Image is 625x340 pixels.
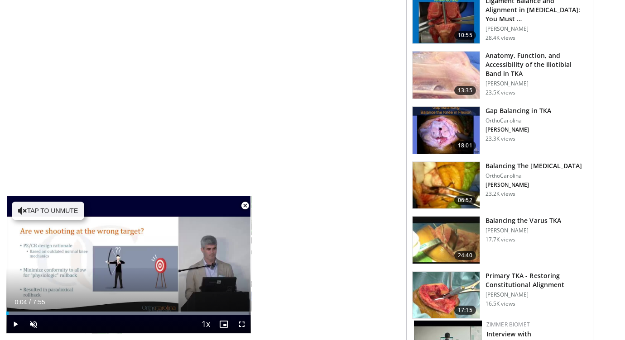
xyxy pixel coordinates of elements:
[486,117,551,124] p: OrthoCarolina
[486,80,587,87] p: [PERSON_NAME]
[413,272,480,319] img: 6ae2dc31-2d6d-425f-b60a-c0e1990a8dab.150x105_q85_crop-smart_upscale.jpg
[486,291,587,298] p: [PERSON_NAME]
[486,172,582,179] p: OrthoCarolina
[215,315,233,333] button: Enable picture-in-picture mode
[454,31,476,40] span: 10:55
[197,315,215,333] button: Playback Rate
[454,306,476,315] span: 17:15
[6,315,24,333] button: Play
[486,51,587,78] h3: Anatomy, Function, and Accessibility of the Iliotibial Band in TKA
[33,298,45,306] span: 7:55
[6,196,251,334] video-js: Video Player
[6,312,251,315] div: Progress Bar
[486,25,587,33] p: [PERSON_NAME]
[486,89,515,96] p: 23.5K views
[413,217,480,264] img: den_1.png.150x105_q85_crop-smart_upscale.jpg
[236,196,254,215] button: Close
[413,52,480,99] img: 38616_0000_3.png.150x105_q85_crop-smart_upscale.jpg
[12,202,84,220] button: Tap to unmute
[413,162,480,209] img: 275545_0002_1.png.150x105_q85_crop-smart_upscale.jpg
[486,190,515,198] p: 23.2K views
[454,86,476,95] span: 13:35
[412,161,587,209] a: 06:52 Balancing The [MEDICAL_DATA] OrthoCarolina [PERSON_NAME] 23.2K views
[486,181,582,189] p: [PERSON_NAME]
[486,321,530,328] a: Zimmer Biomet
[486,34,515,42] p: 28.4K views
[486,236,515,243] p: 17.7K views
[412,271,587,319] a: 17:15 Primary TKA - Restoring Constitutional Alignment [PERSON_NAME] 16.5K views
[412,51,587,99] a: 13:35 Anatomy, Function, and Accessibility of the Iliotibial Band in TKA [PERSON_NAME] 23.5K views
[454,251,476,260] span: 24:40
[24,315,43,333] button: Unmute
[486,161,582,170] h3: Balancing The [MEDICAL_DATA]
[412,106,587,154] a: 18:01 Gap Balancing in TKA OrthoCarolina [PERSON_NAME] 23.3K views
[486,227,561,234] p: [PERSON_NAME]
[454,196,476,205] span: 06:52
[486,216,561,225] h3: Balancing the Varus TKA
[413,107,480,154] img: 243629_0004_1.png.150x105_q85_crop-smart_upscale.jpg
[486,126,551,133] p: [PERSON_NAME]
[29,298,31,306] span: /
[233,315,251,333] button: Fullscreen
[412,216,587,264] a: 24:40 Balancing the Varus TKA [PERSON_NAME] 17.7K views
[486,300,515,307] p: 16.5K views
[454,141,476,150] span: 18:01
[486,135,515,142] p: 23.3K views
[486,106,551,115] h3: Gap Balancing in TKA
[486,271,587,289] h3: Primary TKA - Restoring Constitutional Alignment
[14,298,27,306] span: 0:04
